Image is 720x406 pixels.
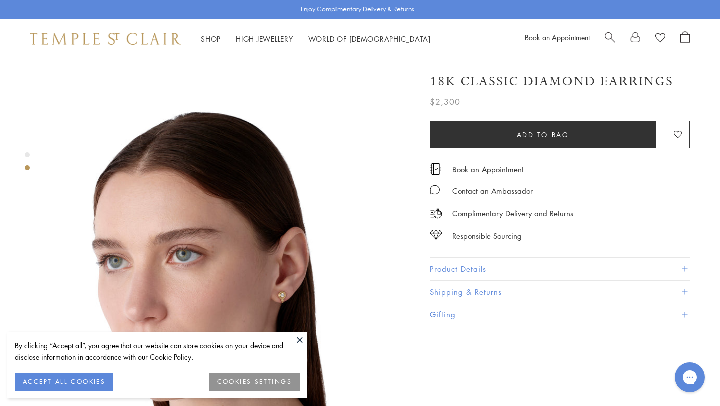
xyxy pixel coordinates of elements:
img: MessageIcon-01_2.svg [430,185,440,195]
a: High JewelleryHigh Jewellery [236,34,293,44]
span: $2,300 [430,95,460,108]
button: COOKIES SETTINGS [209,373,300,391]
div: Contact an Ambassador [452,185,533,197]
a: ShopShop [201,34,221,44]
div: Responsible Sourcing [452,230,522,242]
iframe: Gorgias live chat messenger [670,359,710,396]
img: icon_delivery.svg [430,207,442,220]
img: Temple St. Clair [30,33,181,45]
div: Product gallery navigation [25,150,30,178]
img: icon_sourcing.svg [430,230,442,240]
h1: 18K Classic Diamond Earrings [430,73,673,90]
button: ACCEPT ALL COOKIES [15,373,113,391]
button: Product Details [430,258,690,280]
button: Gifting [430,303,690,326]
div: By clicking “Accept all”, you agree that our website can store cookies on your device and disclos... [15,340,300,363]
a: Open Shopping Bag [680,31,690,46]
p: Enjoy Complimentary Delivery & Returns [301,4,414,14]
nav: Main navigation [201,33,431,45]
a: Book an Appointment [452,164,524,175]
a: Book an Appointment [525,32,590,42]
button: Shipping & Returns [430,281,690,303]
a: Search [605,31,615,46]
img: icon_appointment.svg [430,163,442,175]
a: World of [DEMOGRAPHIC_DATA]World of [DEMOGRAPHIC_DATA] [308,34,431,44]
button: Add to bag [430,121,656,148]
a: View Wishlist [655,31,665,46]
span: Add to bag [517,129,569,140]
p: Complimentary Delivery and Returns [452,207,573,220]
